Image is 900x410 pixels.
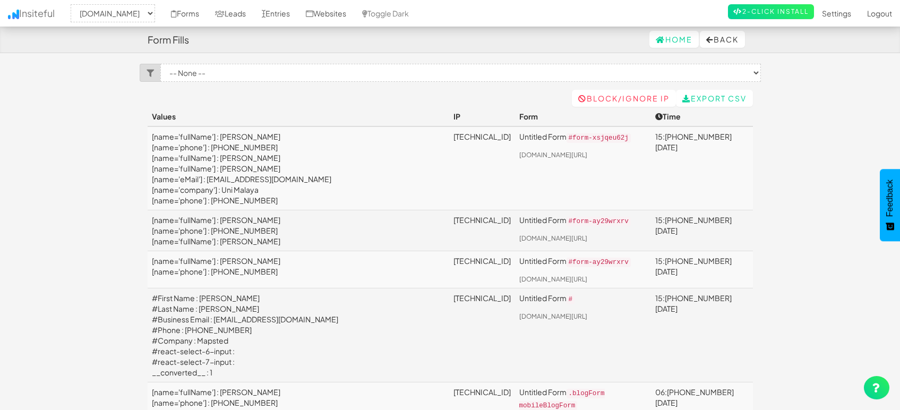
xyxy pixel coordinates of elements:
code: #form-ay29wrxrv [567,217,631,226]
a: [TECHNICAL_ID] [453,387,511,397]
p: Untitled Form [519,293,647,305]
h4: Form Fills [148,35,189,45]
a: Export CSV [676,90,753,107]
code: # [567,295,575,304]
td: [name='fullName'] : [PERSON_NAME] [name='phone'] : [PHONE_NUMBER] [name='fullName'] : [PERSON_NAME] [148,210,449,251]
span: Feedback [885,180,895,217]
th: IP [449,107,515,126]
a: Home [649,31,699,48]
td: [name='fullName'] : [PERSON_NAME] [name='phone'] : [PHONE_NUMBER] [148,251,449,288]
td: 15:[PHONE_NUMBER][DATE] [651,210,752,251]
code: #form-xsjqeu62j [567,133,631,143]
code: #form-ay29wrxrv [567,258,631,267]
td: 15:[PHONE_NUMBER][DATE] [651,126,752,210]
a: [DOMAIN_NAME][URL] [519,275,587,283]
img: icon.png [8,10,19,19]
td: 15:[PHONE_NUMBER][DATE] [651,288,752,382]
td: 15:[PHONE_NUMBER][DATE] [651,251,752,288]
a: [DOMAIN_NAME][URL] [519,234,587,242]
p: Untitled Form [519,131,647,143]
th: Time [651,107,752,126]
a: [TECHNICAL_ID] [453,132,511,141]
a: [DOMAIN_NAME][URL] [519,151,587,159]
td: #First Name : [PERSON_NAME] #Last Name : [PERSON_NAME] #Business Email : [EMAIL_ADDRESS][DOMAIN_N... [148,288,449,382]
p: Untitled Form [519,215,647,227]
button: Feedback - Show survey [880,169,900,241]
th: Values [148,107,449,126]
a: Block/Ignore IP [572,90,676,107]
td: [name='fullName'] : [PERSON_NAME] [name='phone'] : [PHONE_NUMBER] [name='fullName'] : [PERSON_NAM... [148,126,449,210]
a: [TECHNICAL_ID] [453,256,511,266]
a: 2-Click Install [728,4,814,19]
button: Back [700,31,745,48]
a: [TECHNICAL_ID] [453,215,511,225]
a: [TECHNICAL_ID] [453,293,511,303]
a: [DOMAIN_NAME][URL] [519,312,587,320]
th: Form [515,107,652,126]
p: Untitled Form [519,255,647,268]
